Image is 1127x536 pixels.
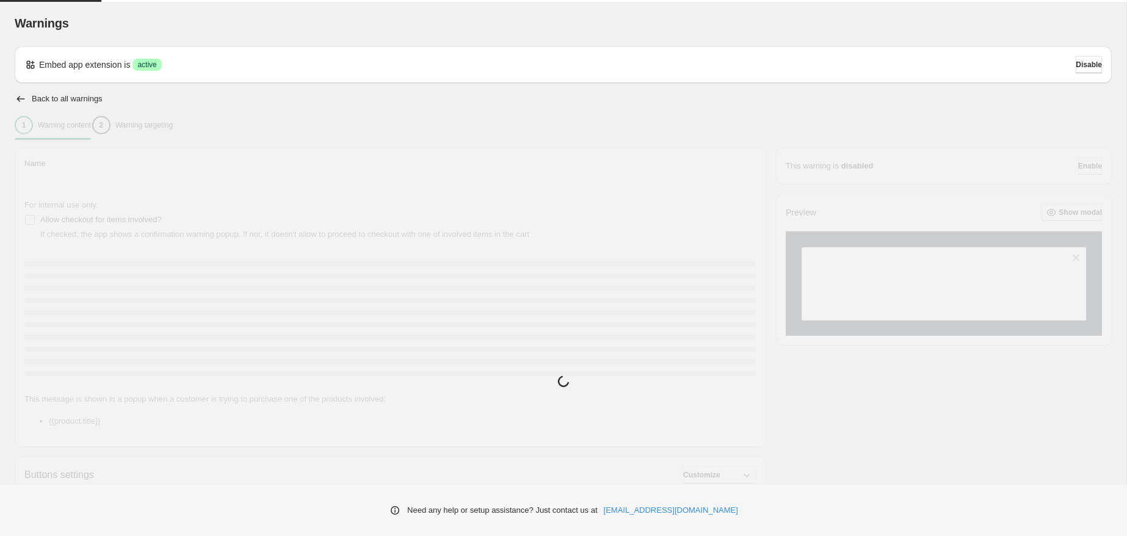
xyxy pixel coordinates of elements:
[1076,60,1102,70] span: Disable
[39,59,130,71] p: Embed app extension is
[1076,56,1102,73] button: Disable
[137,60,156,70] span: active
[15,16,69,30] span: Warnings
[604,504,738,516] a: [EMAIL_ADDRESS][DOMAIN_NAME]
[32,94,103,104] h2: Back to all warnings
